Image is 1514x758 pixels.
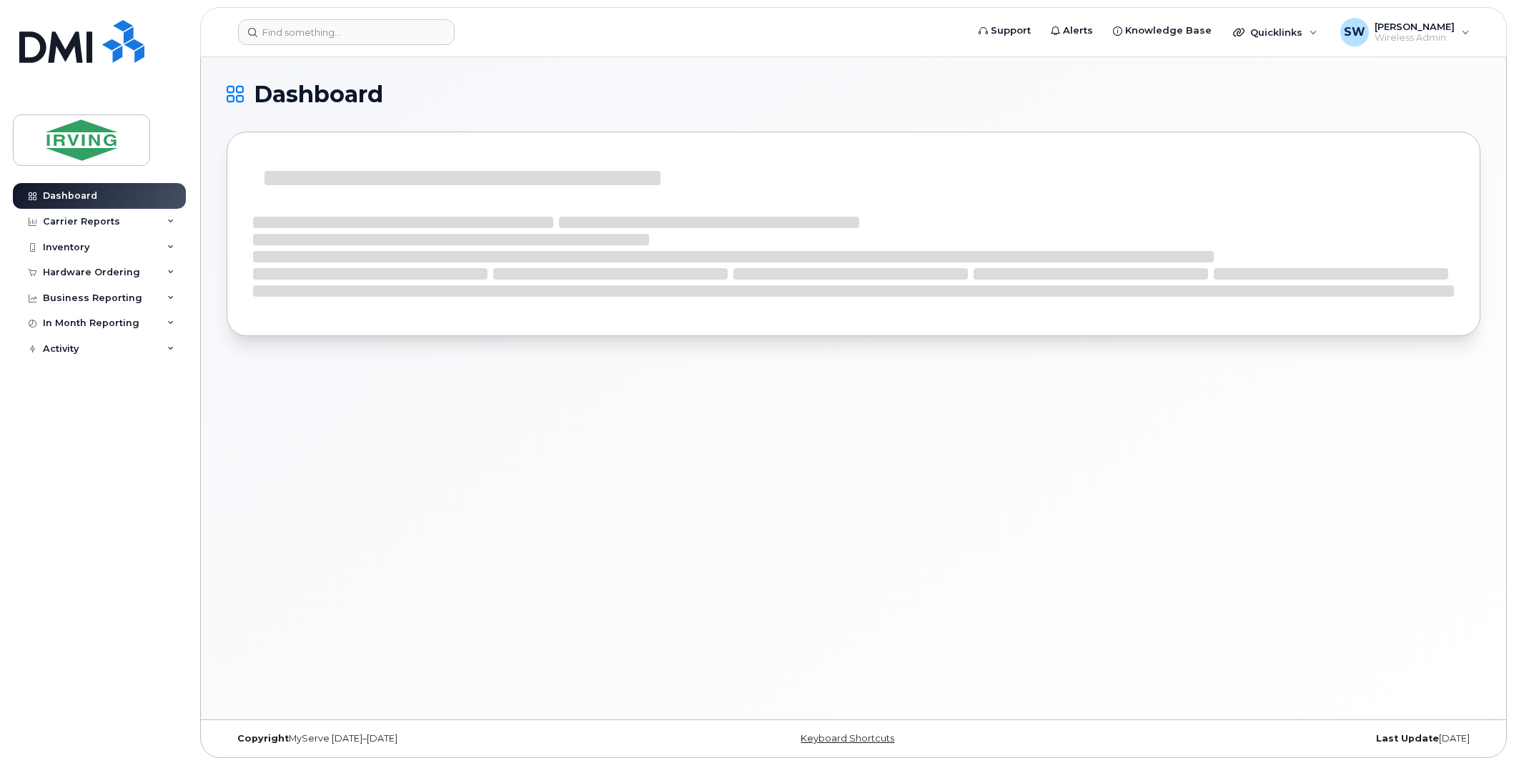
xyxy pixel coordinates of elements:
span: Dashboard [254,84,383,105]
a: Keyboard Shortcuts [801,733,894,744]
strong: Last Update [1376,733,1439,744]
div: [DATE] [1062,733,1480,744]
strong: Copyright [237,733,289,744]
div: MyServe [DATE]–[DATE] [227,733,645,744]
